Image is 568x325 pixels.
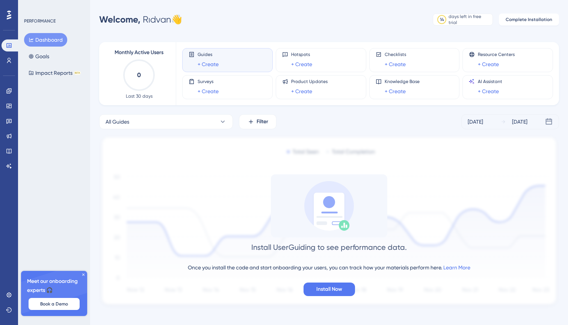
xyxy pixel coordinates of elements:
[478,51,515,57] span: Resource Centers
[478,87,499,96] a: + Create
[24,33,67,47] button: Dashboard
[198,87,219,96] a: + Create
[27,277,81,295] span: Meet our onboarding experts 🎧
[99,14,140,25] span: Welcome,
[385,87,406,96] a: + Create
[506,17,552,23] span: Complete Installation
[198,51,219,57] span: Guides
[478,79,502,85] span: AI Assistant
[198,79,219,85] span: Surveys
[24,66,85,80] button: Impact ReportsBETA
[304,283,355,296] button: Install Now
[385,79,420,85] span: Knowledge Base
[115,48,163,57] span: Monthly Active Users
[291,51,312,57] span: Hotspots
[468,117,483,126] div: [DATE]
[499,14,559,26] button: Complete Installation
[40,301,68,307] span: Book a Demo
[99,135,559,308] img: 1ec67ef948eb2d50f6bf237e9abc4f97.svg
[106,117,129,126] span: All Guides
[198,60,219,69] a: + Create
[99,114,233,129] button: All Guides
[24,18,56,24] div: PERFORMANCE
[440,17,444,23] div: 14
[239,114,276,129] button: Filter
[291,60,312,69] a: + Create
[512,117,527,126] div: [DATE]
[137,71,141,79] text: 0
[29,298,80,310] button: Book a Demo
[74,71,81,75] div: BETA
[385,60,406,69] a: + Create
[449,14,490,26] div: days left in free trial
[316,285,342,294] span: Install Now
[291,79,328,85] span: Product Updates
[291,87,312,96] a: + Create
[443,265,470,271] a: Learn More
[126,93,153,99] span: Last 30 days
[188,263,470,272] div: Once you install the code and start onboarding your users, you can track how your materials perfo...
[257,117,268,126] span: Filter
[251,242,407,252] div: Install UserGuiding to see performance data.
[99,14,182,26] div: Rıdvan 👋
[24,50,54,63] button: Goals
[478,60,499,69] a: + Create
[385,51,406,57] span: Checklists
